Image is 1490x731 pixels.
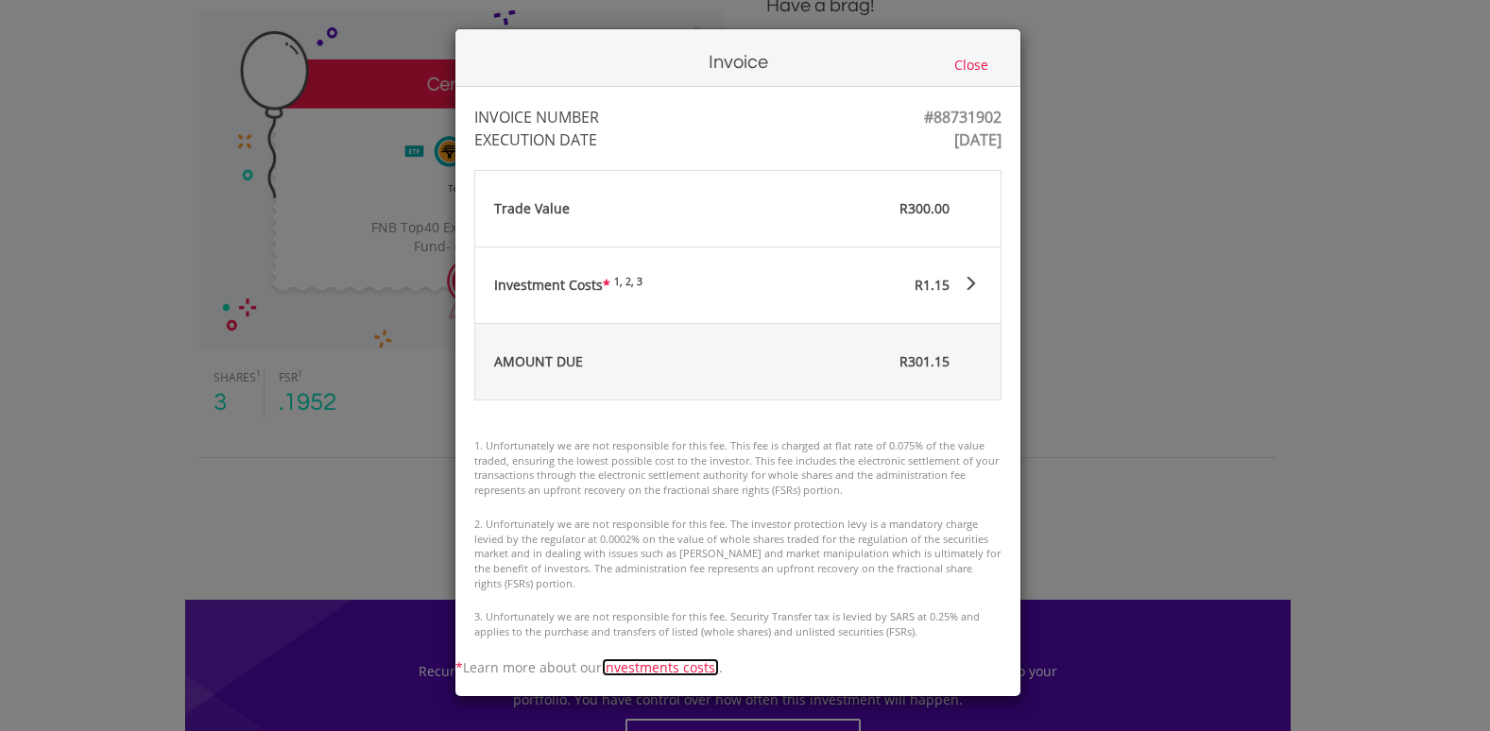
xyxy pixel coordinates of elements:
[494,276,610,294] span: Investment Costs
[474,106,677,128] div: INVOICE NUMBER
[494,352,583,370] span: AMOUNT DUE
[455,658,1020,677] div: Learn more about our .
[474,609,1002,638] li: 3. Unfortunately we are not responsible for this fee. Security Transfer tax is levied by SARS at ...
[614,275,642,288] sup: 1, 2, 3
[494,199,570,217] span: Trade Value
[602,658,719,676] a: investments costs.
[924,106,1002,128] div: #88731902
[899,199,950,217] span: R300.00
[949,55,994,76] button: Close
[709,48,768,76] h2: Invoice
[474,128,677,151] div: EXECUTION DATE
[954,128,1002,151] div: [DATE]
[474,438,1002,498] li: 1. Unfortunately we are not responsible for this fee. This fee is charged at flat rate of 0.075% ...
[474,517,1002,591] li: 2. Unfortunately we are not responsible for this fee. The investor protection levy is a mandatory...
[915,276,950,294] span: R1.15
[899,352,950,370] span: R301.15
